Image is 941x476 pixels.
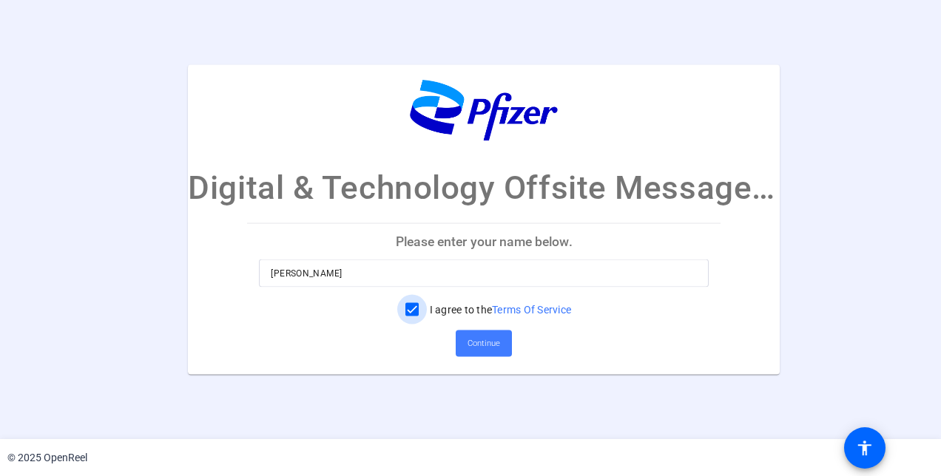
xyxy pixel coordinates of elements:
span: Continue [468,332,500,354]
img: company-logo [410,80,558,141]
p: Please enter your name below. [247,223,721,259]
a: Terms Of Service [492,303,571,315]
mat-icon: accessibility [856,439,874,457]
input: Enter your name [271,264,697,282]
p: Digital & Technology Offsite Message Recording [188,163,780,211]
button: Continue [456,330,512,356]
label: I agree to the [427,302,572,316]
div: © 2025 OpenReel [7,450,87,466]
